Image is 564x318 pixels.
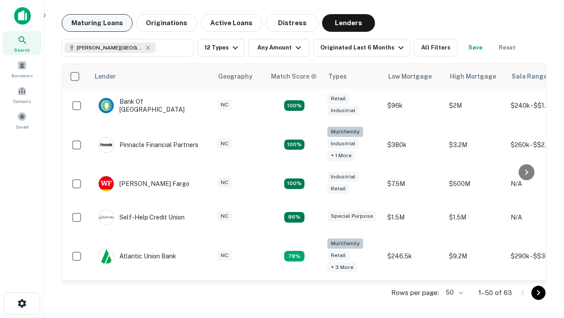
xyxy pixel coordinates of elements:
[217,139,232,149] div: NC
[271,72,315,81] h6: Match Score
[95,71,116,82] div: Lender
[14,7,31,25] img: capitalize-icon.png
[136,14,197,32] button: Originations
[327,139,359,149] div: Industrial
[62,14,133,32] button: Maturing Loans
[493,39,521,57] button: Reset
[388,71,432,82] div: Low Mortgage
[99,98,114,113] img: picture
[98,98,204,114] div: Bank Of [GEOGRAPHIC_DATA]
[77,44,143,52] span: [PERSON_NAME][GEOGRAPHIC_DATA], [GEOGRAPHIC_DATA]
[383,234,445,279] td: $246.5k
[11,72,33,79] span: Borrowers
[218,71,252,82] div: Geography
[445,167,506,201] td: $500M
[98,137,198,153] div: Pinnacle Financial Partners
[13,98,31,105] span: Contacts
[200,14,262,32] button: Active Loans
[266,64,323,89] th: Capitalize uses an advanced AI algorithm to match your search with the best lender. The match sco...
[213,64,266,89] th: Geography
[284,251,304,261] div: Matching Properties: 10, hasApolloMatch: undefined
[99,249,114,264] img: picture
[89,64,213,89] th: Lender
[98,176,189,192] div: [PERSON_NAME] Fargo
[327,211,377,221] div: Special Purpose
[479,288,512,298] p: 1–50 of 63
[197,39,245,57] button: 12 Types
[14,46,30,53] span: Search
[99,210,114,225] img: picture
[461,39,490,57] button: Save your search to get updates of matches that match your search criteria.
[445,122,506,167] td: $3.2M
[320,42,406,53] div: Originated Last 6 Months
[271,72,317,81] div: Capitalize uses an advanced AI algorithm to match your search with the best lender. The match sco...
[322,14,375,32] button: Lenders
[327,172,359,182] div: Industrial
[383,122,445,167] td: $380k
[445,64,506,89] th: High Mortgage
[450,71,496,82] div: High Mortgage
[391,288,439,298] p: Rows per page:
[248,39,310,57] button: Any Amount
[284,100,304,111] div: Matching Properties: 15, hasApolloMatch: undefined
[217,211,232,221] div: NC
[3,57,41,81] a: Borrowers
[99,137,114,152] img: picture
[217,250,232,261] div: NC
[414,39,458,57] button: All Filters
[327,127,363,137] div: Multifamily
[284,140,304,150] div: Matching Properties: 23, hasApolloMatch: undefined
[327,184,349,194] div: Retail
[520,247,564,290] iframe: Chat Widget
[442,286,464,299] div: 50
[445,89,506,122] td: $2M
[217,178,232,188] div: NC
[3,83,41,106] a: Contacts
[327,262,357,273] div: + 3 more
[383,201,445,234] td: $1.5M
[3,31,41,55] a: Search
[98,209,185,225] div: Self-help Credit Union
[383,89,445,122] td: $96k
[217,100,232,110] div: NC
[323,64,383,89] th: Types
[16,123,29,130] span: Saved
[284,178,304,189] div: Matching Properties: 14, hasApolloMatch: undefined
[313,39,410,57] button: Originated Last 6 Months
[327,250,349,261] div: Retail
[383,167,445,201] td: $7.5M
[284,212,304,223] div: Matching Properties: 11, hasApolloMatch: undefined
[445,201,506,234] td: $1.5M
[98,248,176,264] div: Atlantic Union Bank
[3,108,41,132] a: Saved
[327,94,349,104] div: Retail
[327,151,355,161] div: + 1 more
[383,64,445,89] th: Low Mortgage
[328,71,347,82] div: Types
[266,14,319,32] button: Distress
[327,106,359,116] div: Industrial
[512,71,547,82] div: Sale Range
[99,176,114,191] img: picture
[327,238,363,249] div: Multifamily
[531,286,545,300] button: Go to next page
[445,234,506,279] td: $9.2M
